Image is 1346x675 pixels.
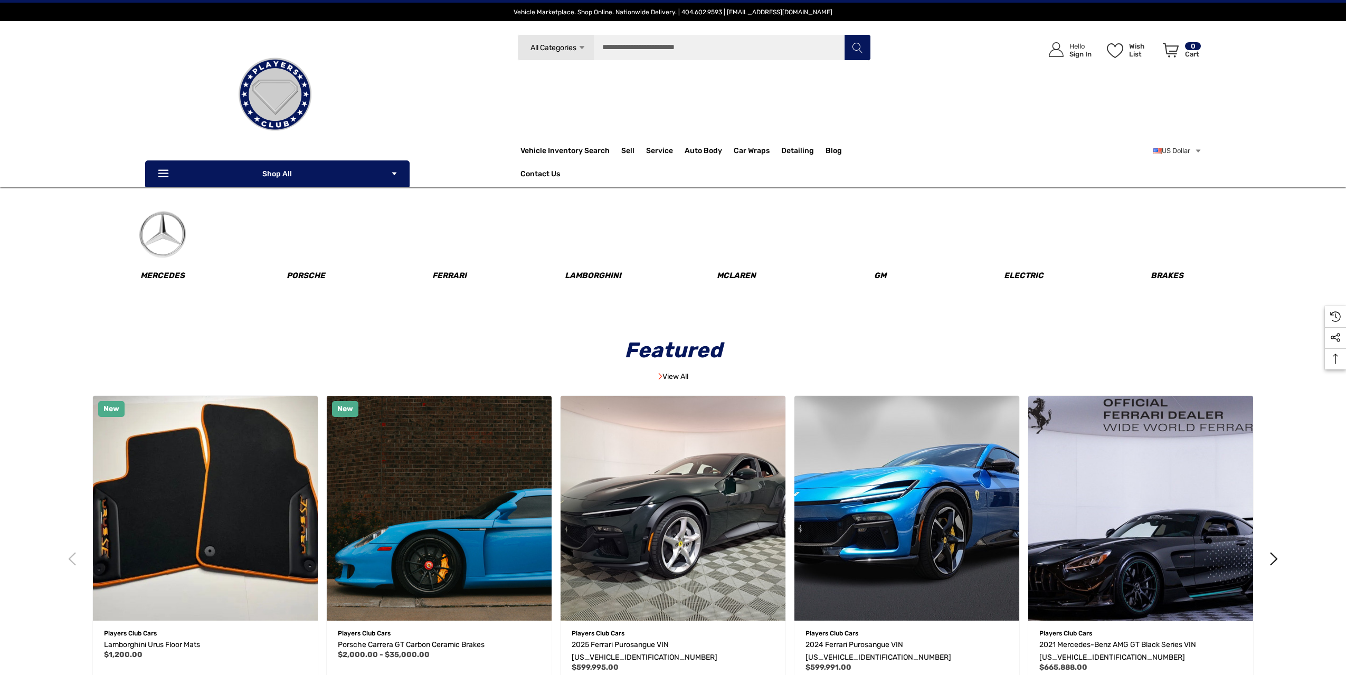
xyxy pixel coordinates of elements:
[1028,396,1253,621] img: For Sale: 2021 Mercedes-Benz AMG GT Black Series VIN W1KYJ8BA6MA041856
[104,639,307,651] a: Lamborghini Urus Floor Mats,$1,200.00
[805,626,1008,640] p: Players Club Cars
[93,396,318,621] img: Lamborghini Urus Floor Mats For Sale
[103,404,119,413] span: New
[432,271,467,281] span: Ferrari
[145,160,410,187] p: Shop All
[734,146,770,158] span: Car Wraps
[646,146,673,158] span: Service
[327,396,552,621] a: Porsche Carrera GT Carbon Ceramic Brakes,Price range from $2,000.00 to $35,000.00
[658,372,688,381] a: View All
[378,232,520,293] a: Image Device Ferrari
[1096,232,1238,293] a: Image Device Brakes
[781,140,826,161] a: Detailing
[844,34,870,61] button: Search
[104,626,307,640] p: Players Club Cars
[520,169,560,181] a: Contact Us
[1102,32,1158,68] a: Wish List Wish List
[391,170,398,177] svg: Icon Arrow Down
[572,626,774,640] p: Players Club Cars
[140,271,185,281] span: Mercedes
[157,168,173,180] svg: Icon Line
[794,396,1019,621] a: 2024 Ferrari Purosangue VIN ZFF06VTA8P0295621,$599,991.00
[1004,271,1044,281] span: Electric
[572,663,619,672] span: $599,995.00
[781,146,814,158] span: Detailing
[338,626,541,640] p: Players Club Cars
[517,34,594,61] a: All Categories Icon Arrow Down Icon Arrow Up
[685,146,722,158] span: Auto Body
[685,140,734,161] a: Auto Body
[1185,42,1201,50] p: 0
[338,640,485,649] span: Porsche Carrera GT Carbon Ceramic Brakes
[1325,354,1346,364] svg: Top
[734,140,781,161] a: Car Wraps
[1185,50,1201,58] p: Cart
[522,232,664,293] a: Image Device Lamborghini
[874,271,886,281] span: GM
[1330,311,1341,322] svg: Recently Viewed
[1259,545,1288,574] button: Go to slide 2 of 3
[1163,43,1179,58] svg: Review Your Cart
[530,43,576,52] span: All Categories
[1330,332,1341,343] svg: Social Media
[1069,50,1092,58] p: Sign In
[809,232,951,293] a: Image Device GM
[1129,42,1157,58] p: Wish List
[578,44,586,52] svg: Icon Arrow Down
[1039,626,1242,640] p: Players Club Cars
[338,639,541,651] a: Porsche Carrera GT Carbon Ceramic Brakes,Price range from $2,000.00 to $35,000.00
[805,640,951,662] span: 2024 Ferrari Purosangue VIN [US_VEHICLE_IDENTIFICATION_NUMBER]
[621,140,646,161] a: Sell
[104,650,143,659] span: $1,200.00
[287,271,325,281] span: Porsche
[222,42,328,147] img: Players Club | Cars For Sale
[1151,271,1183,281] span: Brakes
[561,396,785,621] img: For Sale: 2025 Ferrari Purosangue VIN ZSG06VTA9S0319580
[572,640,717,662] span: 2025 Ferrari Purosangue VIN [US_VEHICLE_IDENTIFICATION_NUMBER]
[658,373,662,380] img: Image Banner
[805,639,1008,664] a: 2024 Ferrari Purosangue VIN ZFF06VTA8P0295621,$599,991.00
[794,396,1019,621] img: For Sale: 2024 Ferrari Purosangue VIN ZFF06VTA8P0295621
[621,146,634,158] span: Sell
[1158,32,1202,73] a: Cart with 0 items
[565,271,621,281] span: Lamborghini
[617,338,729,363] span: Featured
[646,140,685,161] a: Service
[561,396,785,621] a: 2025 Ferrari Purosangue VIN ZSG06VTA9S0319580,$599,995.00
[337,404,353,413] span: New
[1049,42,1064,57] svg: Icon User Account
[1039,663,1087,672] span: $665,888.00
[1107,43,1123,58] svg: Wish List
[1037,32,1097,68] a: Sign in
[1028,396,1253,621] a: 2021 Mercedes-Benz AMG GT Black Series VIN W1KYJ8BA6MA041856,$665,888.00
[104,640,200,649] span: Lamborghini Urus Floor Mats
[327,396,552,621] img: Porsche Carrera GT Carbon Ceramic Brakes
[666,232,808,293] a: Image Device McLaren
[338,650,430,659] span: $2,000.00 - $35,000.00
[1153,140,1202,161] a: USD
[826,146,842,158] a: Blog
[1069,42,1092,50] p: Hello
[58,545,87,574] button: Go to slide 3 of 3
[1039,640,1196,662] span: 2021 Mercedes-Benz AMG GT Black Series VIN [US_VEHICLE_IDENTIFICATION_NUMBER]
[572,639,774,664] a: 2025 Ferrari Purosangue VIN ZSG06VTA9S0319580,$599,995.00
[953,232,1095,293] a: Image Device Electric
[235,232,377,293] a: Image Device Porsche
[93,396,318,621] a: Lamborghini Urus Floor Mats,$1,200.00
[92,211,234,293] a: Image Device Mercedes
[514,8,832,16] span: Vehicle Marketplace. Shop Online. Nationwide Delivery. | 404.602.9593 | [EMAIL_ADDRESS][DOMAIN_NAME]
[139,211,186,258] img: Image Device
[717,271,756,281] span: McLaren
[520,146,610,158] a: Vehicle Inventory Search
[1039,639,1242,664] a: 2021 Mercedes-Benz AMG GT Black Series VIN W1KYJ8BA6MA041856,$665,888.00
[805,663,851,672] span: $599,991.00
